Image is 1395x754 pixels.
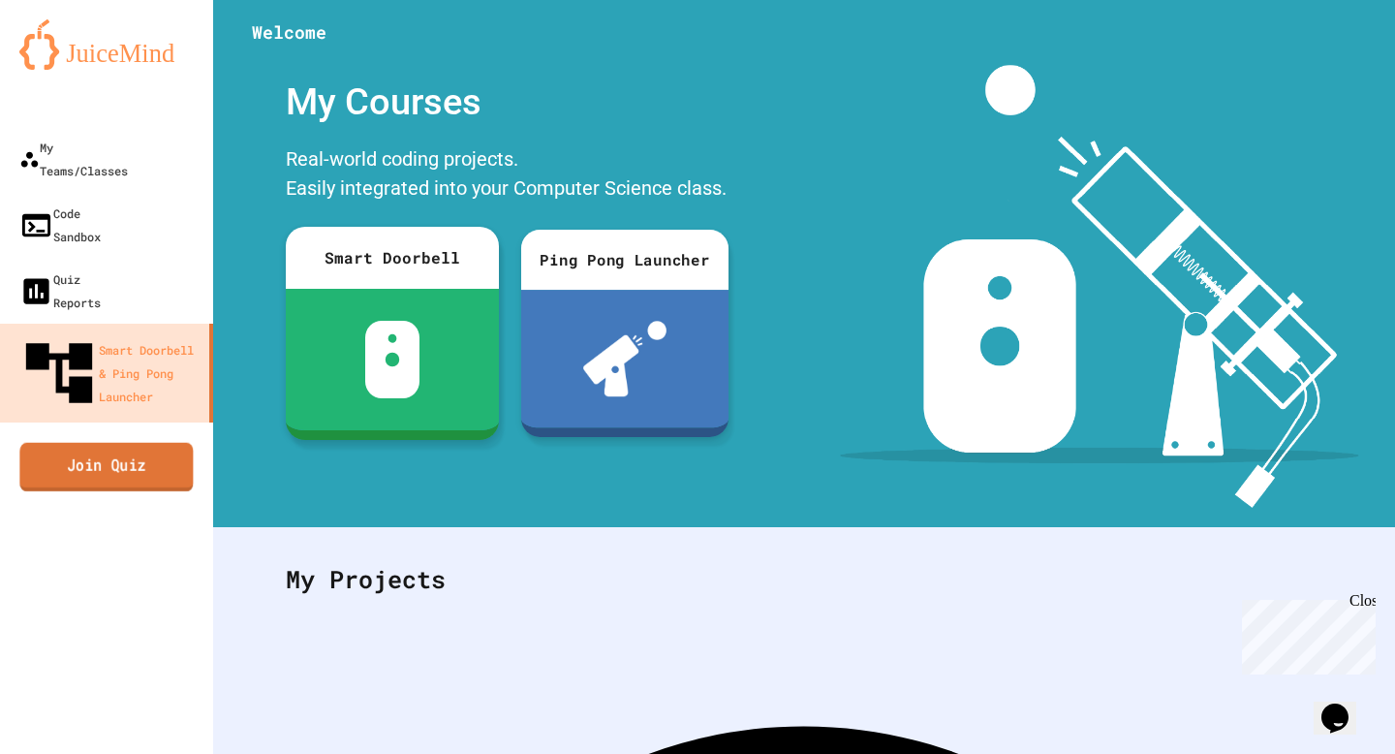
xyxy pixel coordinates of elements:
div: Code Sandbox [19,202,101,248]
img: ppl-with-ball.png [583,321,666,396]
img: logo-orange.svg [19,19,194,70]
div: My Courses [276,65,741,140]
div: Smart Doorbell [286,227,499,289]
iframe: chat widget [1314,676,1376,735]
div: My Teams/Classes [19,136,128,182]
img: sdb-white.svg [365,321,420,398]
div: Ping Pong Launcher [521,230,728,290]
div: Quiz Reports [19,267,101,314]
div: Smart Doorbell & Ping Pong Launcher [19,333,201,413]
div: Chat with us now!Close [8,8,134,123]
img: banner-image-my-projects.png [840,65,1359,508]
div: Real-world coding projects. Easily integrated into your Computer Science class. [276,140,741,212]
iframe: chat widget [1234,592,1376,675]
div: My Projects [266,542,1342,617]
a: Join Quiz [19,442,193,490]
